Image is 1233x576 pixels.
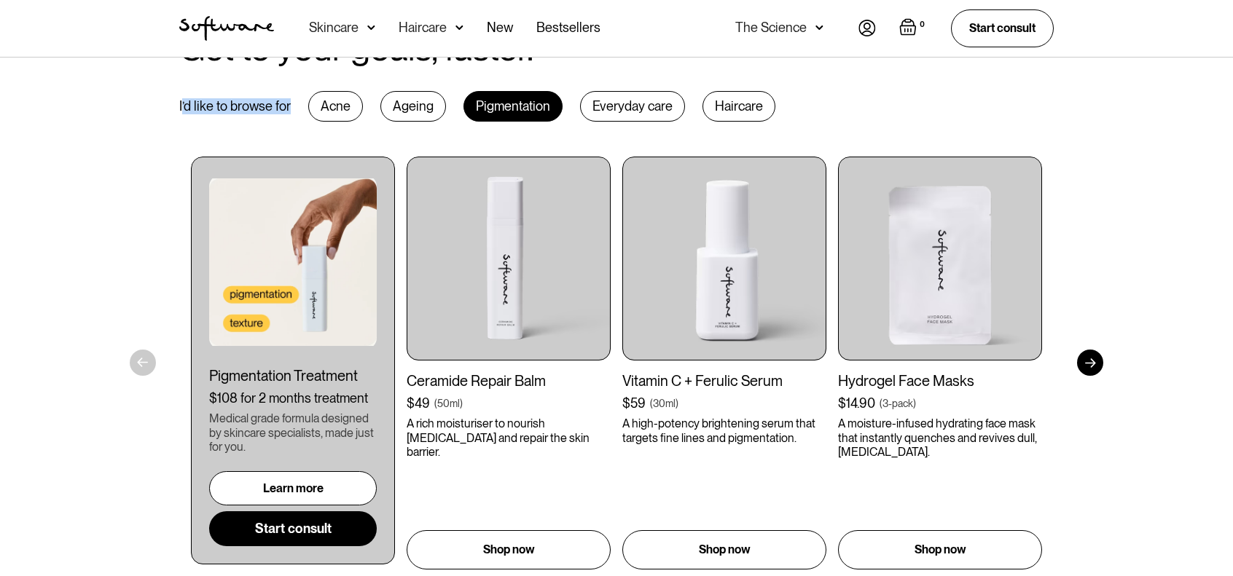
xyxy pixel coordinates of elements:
[209,471,377,505] a: Learn more
[407,372,611,390] div: Ceramide Repair Balm
[309,20,359,35] div: Skincare
[437,396,460,411] div: 50ml
[699,541,751,559] p: Shop now
[483,541,535,559] p: Shop now
[899,18,928,39] a: Open empty cart
[580,91,685,122] div: Everyday care
[460,396,463,411] div: )
[622,417,826,444] p: A high-potency brightening serum that targets fine lines and pigmentation.
[913,396,916,411] div: )
[838,157,1042,569] a: Hydrogel Face Masks$14.90(3-pack)A moisture-infused hydrating face mask that instantly quenches a...
[455,20,463,35] img: arrow down
[380,91,446,122] div: Ageing
[434,396,437,411] div: (
[622,372,826,390] div: Vitamin C + Ferulic Serum
[650,396,653,411] div: (
[209,511,377,546] a: Start consult
[838,417,1042,459] p: A moisture-infused hydrating face mask that instantly quenches and revives dull, [MEDICAL_DATA].
[463,91,563,122] div: Pigmentation
[209,411,377,454] div: Medical grade formula designed by skincare specialists, made just for you.
[676,396,678,411] div: )
[917,18,928,31] div: 0
[407,157,611,569] a: Ceramide Repair Balm$49(50ml)A rich moisturiser to nourish [MEDICAL_DATA] and repair the skin bar...
[622,157,826,569] a: Vitamin C + Ferulic Serum$59(30ml)A high-potency brightening serum that targets fine lines and pi...
[951,9,1054,47] a: Start consult
[367,20,375,35] img: arrow down
[838,372,1042,390] div: Hydrogel Face Masks
[399,20,447,35] div: Haircare
[209,367,377,384] div: Pigmentation Treatment
[653,396,676,411] div: 30ml
[407,395,430,411] div: $49
[179,98,291,114] div: I’d like to browse for
[880,396,882,411] div: (
[838,395,875,411] div: $14.90
[882,396,913,411] div: 3-pack
[263,481,324,495] div: Learn more
[622,395,646,411] div: $59
[735,20,807,35] div: The Science
[308,91,363,122] div: Acne
[179,16,274,41] img: Software Logo
[915,541,966,559] p: Shop now
[702,91,775,122] div: Haircare
[209,390,377,406] div: $108 for 2 months treatment
[815,20,823,35] img: arrow down
[407,417,611,459] p: A rich moisturiser to nourish [MEDICAL_DATA] and repair the skin barrier.
[179,29,533,68] h2: Get to your goals, faster.
[179,16,274,41] a: home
